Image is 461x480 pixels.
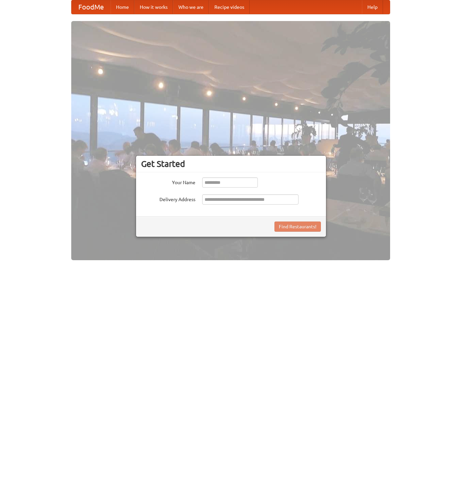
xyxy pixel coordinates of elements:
[141,194,195,203] label: Delivery Address
[141,177,195,186] label: Your Name
[72,0,111,14] a: FoodMe
[209,0,250,14] a: Recipe videos
[274,222,321,232] button: Find Restaurants!
[134,0,173,14] a: How it works
[173,0,209,14] a: Who we are
[111,0,134,14] a: Home
[362,0,383,14] a: Help
[141,159,321,169] h3: Get Started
